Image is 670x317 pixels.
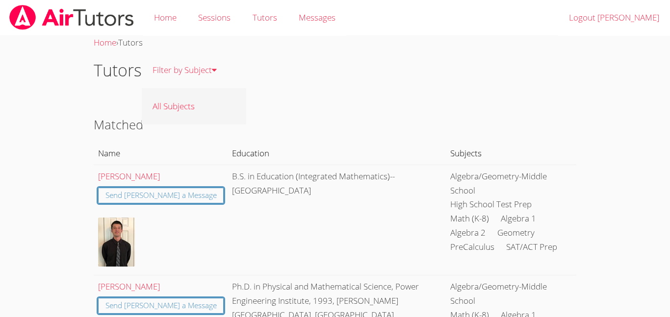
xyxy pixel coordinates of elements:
[446,142,576,165] th: Subjects
[228,165,446,275] td: B.S. in Education (Integrated Mathematics)--[GEOGRAPHIC_DATA]
[450,240,494,254] li: PreCalculus
[142,88,246,124] a: All Subjects
[228,142,446,165] th: Education
[501,212,536,226] li: Algebra 1
[450,280,572,308] li: Algebra/Geometry-Middle School
[98,218,135,267] img: IMG_2436.jpg
[94,115,576,134] h2: Matched
[98,281,160,292] a: [PERSON_NAME]
[450,226,486,240] li: Algebra 2
[94,142,228,165] th: Name
[450,197,532,212] li: High School Test Prep
[94,36,576,50] div: ›
[98,188,224,204] a: Send [PERSON_NAME] a Message
[118,37,143,48] span: Tutors
[450,170,572,198] li: Algebra/Geometry-Middle School
[8,5,135,30] img: airtutors_banner-c4298cdbf04f3fff15de1276eac7730deb9818008684d7c2e4769d2f7ddbe033.png
[497,226,535,240] li: Geometry
[98,298,224,314] a: Send [PERSON_NAME] a Message
[98,171,160,182] a: [PERSON_NAME]
[94,37,116,48] a: Home
[94,58,142,83] h1: Tutors
[450,212,489,226] li: Math (K-8)
[142,52,228,88] a: Filter by Subject
[506,240,557,254] li: SAT/ACT Prep
[299,12,335,23] span: Messages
